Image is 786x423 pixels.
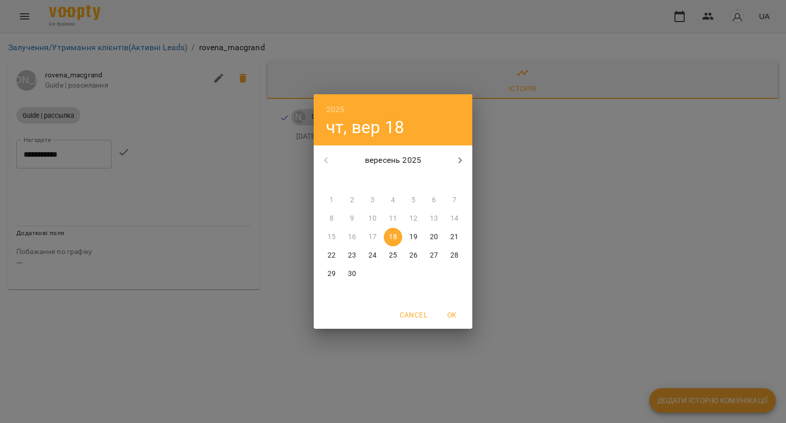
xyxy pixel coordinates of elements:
[445,228,464,246] button: 21
[343,176,361,186] span: вт
[348,250,356,261] p: 23
[430,232,438,242] p: 20
[435,306,468,324] button: OK
[445,176,464,186] span: нд
[368,250,377,261] p: 24
[326,102,345,117] button: 2025
[404,246,423,265] button: 26
[450,232,458,242] p: 21
[425,246,443,265] button: 27
[409,250,418,261] p: 26
[404,176,423,186] span: пт
[327,269,336,279] p: 29
[425,228,443,246] button: 20
[327,250,336,261] p: 22
[430,250,438,261] p: 27
[440,309,464,321] span: OK
[396,306,431,324] button: Cancel
[348,269,356,279] p: 30
[409,232,418,242] p: 19
[363,246,382,265] button: 24
[343,246,361,265] button: 23
[343,265,361,283] button: 30
[363,176,382,186] span: ср
[445,246,464,265] button: 28
[322,176,341,186] span: пн
[400,309,427,321] span: Cancel
[322,265,341,283] button: 29
[425,176,443,186] span: сб
[450,250,458,261] p: 28
[384,176,402,186] span: чт
[389,250,397,261] p: 25
[322,246,341,265] button: 22
[384,228,402,246] button: 18
[404,228,423,246] button: 19
[326,117,404,138] button: чт, вер 18
[384,246,402,265] button: 25
[338,154,448,166] p: вересень 2025
[389,232,397,242] p: 18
